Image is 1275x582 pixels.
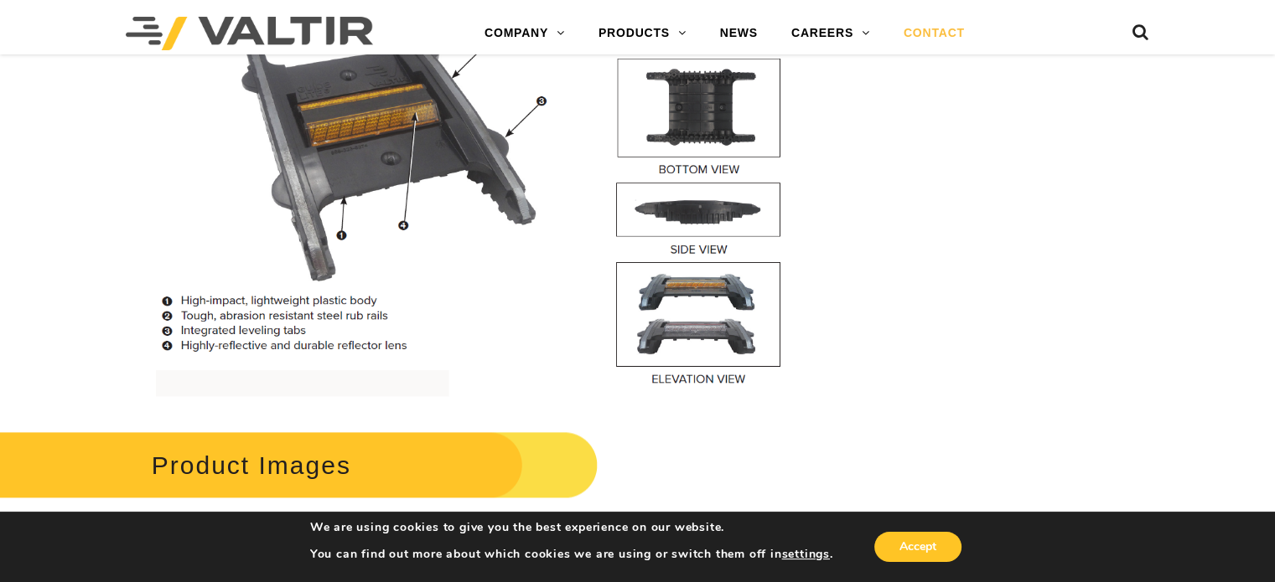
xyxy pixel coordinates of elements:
[310,547,833,562] p: You can find out more about which cookies we are using or switch them off in .
[126,17,373,50] img: Valtir
[781,547,829,562] button: settings
[887,17,982,50] a: CONTACT
[874,532,961,562] button: Accept
[582,17,703,50] a: PRODUCTS
[468,17,582,50] a: COMPANY
[310,520,833,535] p: We are using cookies to give you the best experience on our website.
[775,17,887,50] a: CAREERS
[703,17,775,50] a: NEWS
